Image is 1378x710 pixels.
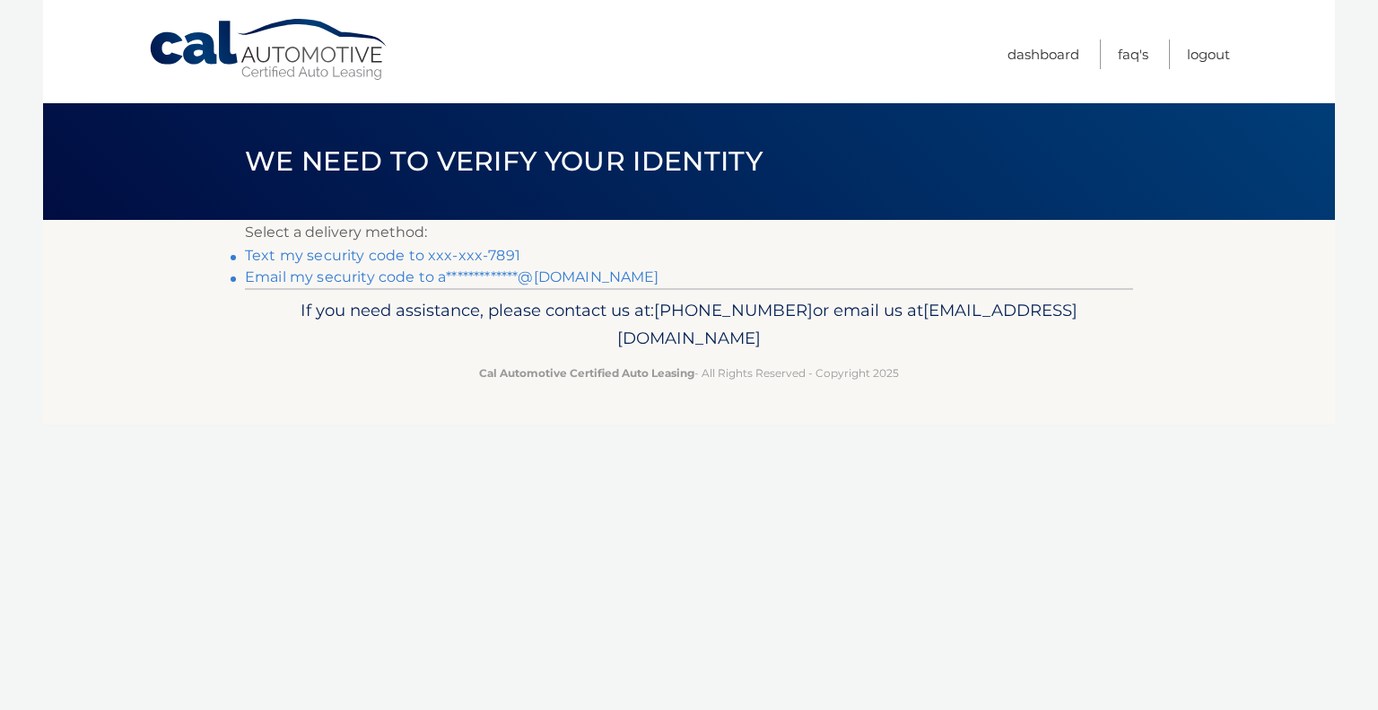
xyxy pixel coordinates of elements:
[1007,39,1079,69] a: Dashboard
[245,220,1133,245] p: Select a delivery method:
[245,247,520,264] a: Text my security code to xxx-xxx-7891
[245,145,763,178] span: We need to verify your identity
[1187,39,1230,69] a: Logout
[479,366,694,380] strong: Cal Automotive Certified Auto Leasing
[257,364,1121,382] p: - All Rights Reserved - Copyright 2025
[654,300,813,320] span: [PHONE_NUMBER]
[148,18,390,82] a: Cal Automotive
[1118,39,1148,69] a: FAQ's
[257,296,1121,354] p: If you need assistance, please contact us at: or email us at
